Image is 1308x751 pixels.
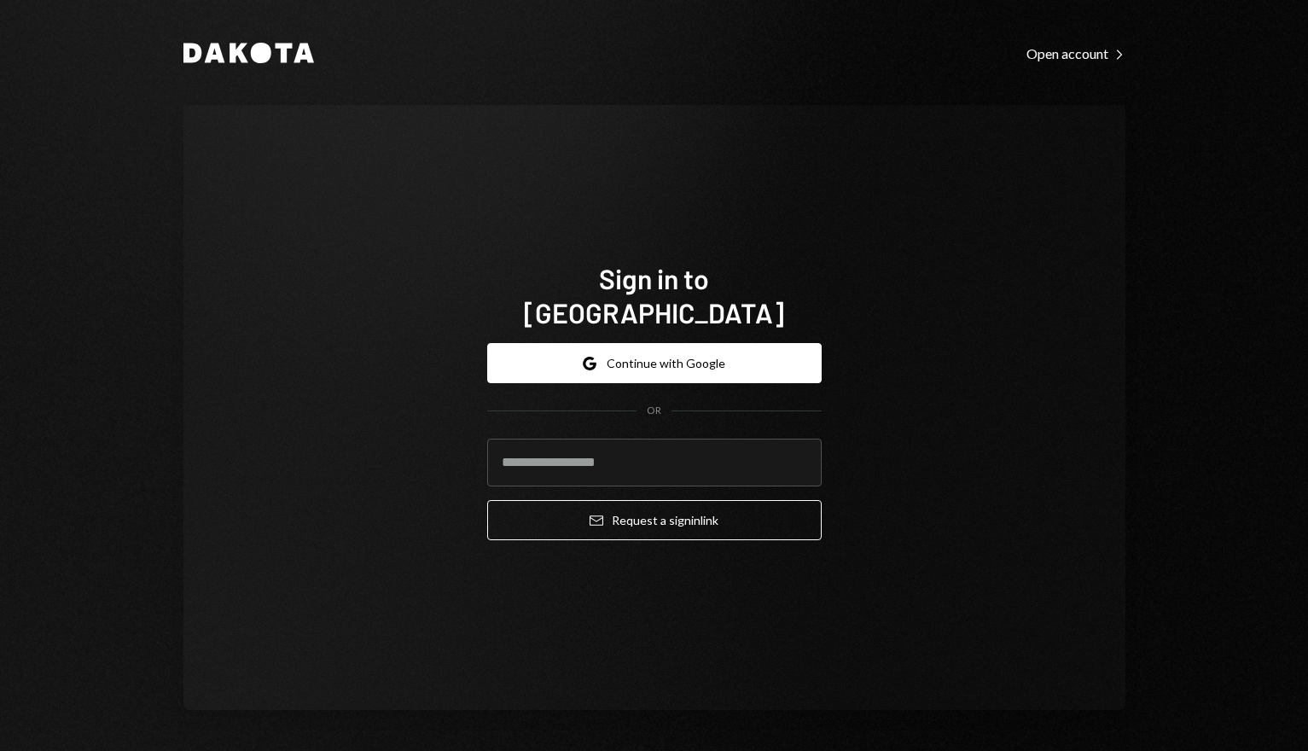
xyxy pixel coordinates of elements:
[1026,45,1125,62] div: Open account
[647,404,661,418] div: OR
[487,261,822,329] h1: Sign in to [GEOGRAPHIC_DATA]
[487,500,822,540] button: Request a signinlink
[1026,44,1125,62] a: Open account
[487,343,822,383] button: Continue with Google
